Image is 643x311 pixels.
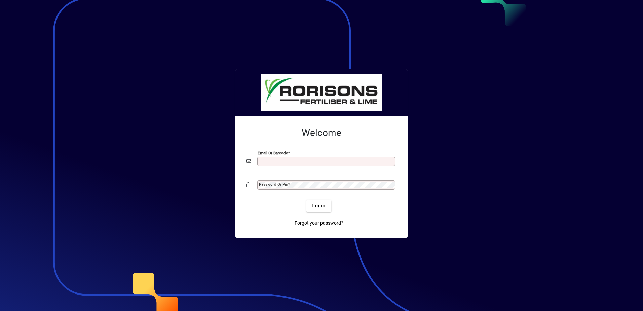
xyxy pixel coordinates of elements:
mat-label: Email or Barcode [258,150,288,155]
button: Login [306,200,331,212]
a: Forgot your password? [292,217,346,230]
h2: Welcome [246,127,397,139]
span: Forgot your password? [295,220,343,227]
mat-label: Password or Pin [259,182,288,187]
span: Login [312,202,326,209]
